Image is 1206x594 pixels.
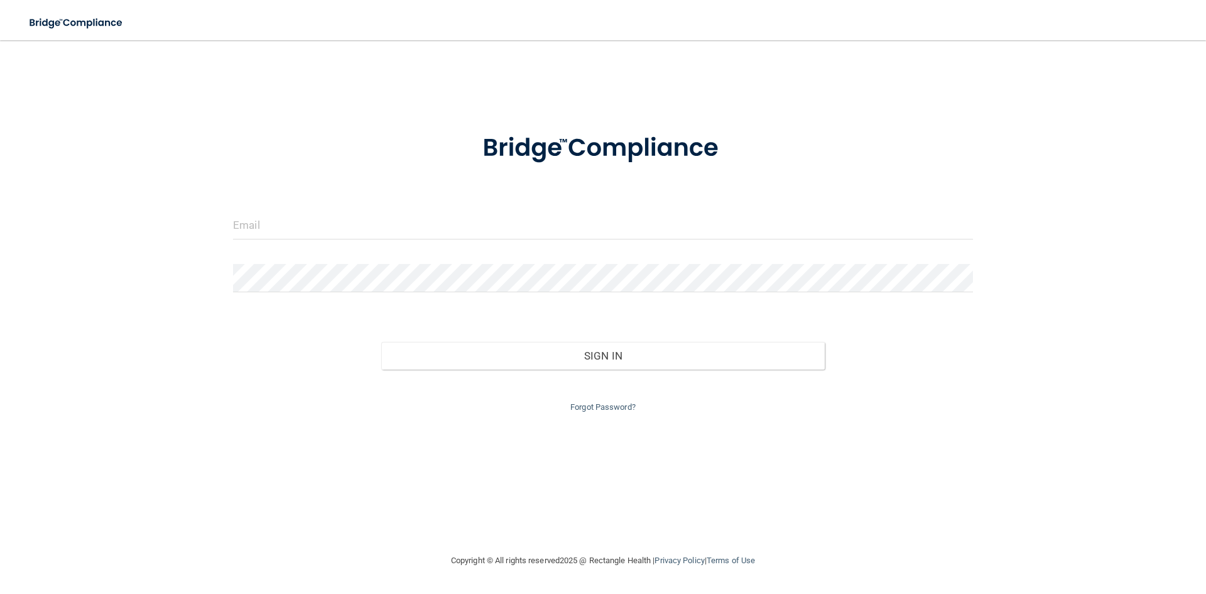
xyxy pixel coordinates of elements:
[655,556,704,565] a: Privacy Policy
[233,211,973,239] input: Email
[19,10,134,36] img: bridge_compliance_login_screen.278c3ca4.svg
[570,402,636,412] a: Forgot Password?
[457,116,749,181] img: bridge_compliance_login_screen.278c3ca4.svg
[381,342,825,370] button: Sign In
[374,541,832,581] div: Copyright © All rights reserved 2025 @ Rectangle Health | |
[707,556,755,565] a: Terms of Use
